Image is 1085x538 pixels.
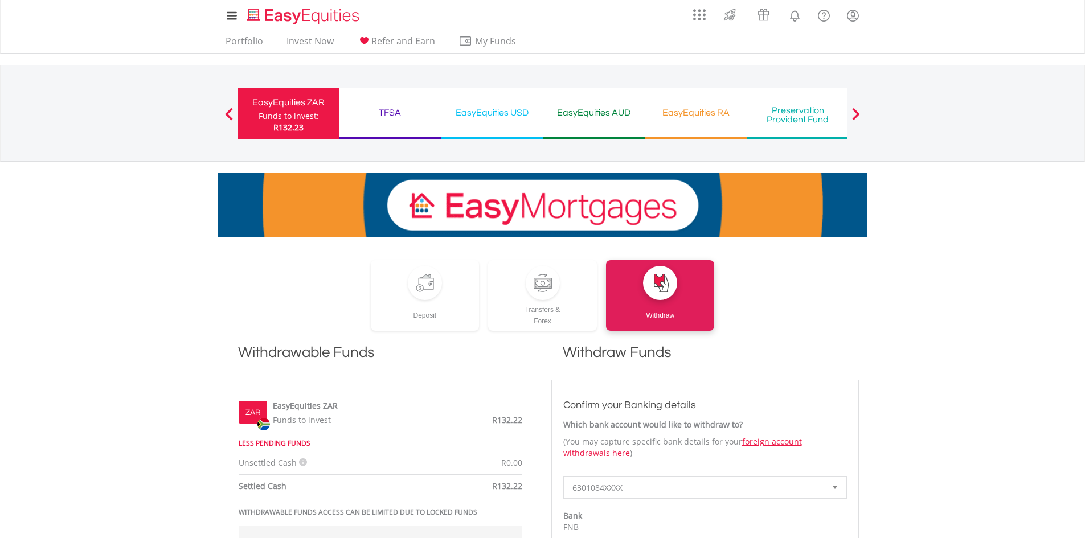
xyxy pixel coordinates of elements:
button: Previous [218,113,240,125]
div: TFSA [346,105,434,121]
label: ZAR [245,407,260,418]
a: FAQ's and Support [809,3,838,26]
h3: Confirm your Banking details [563,397,847,413]
a: My Profile [838,3,867,28]
a: Vouchers [747,3,780,24]
img: grid-menu-icon.svg [693,9,706,21]
span: Funds to invest [273,414,331,425]
span: My Funds [458,34,533,48]
a: Notifications [780,3,809,26]
a: Deposit [371,260,480,331]
span: Refer and Earn [371,35,435,47]
a: Transfers &Forex [488,260,597,331]
img: EasyMortage Promotion Banner [218,173,867,237]
div: EasyEquities AUD [550,105,638,121]
a: AppsGrid [686,3,713,21]
strong: Settled Cash [239,480,286,491]
a: Withdraw [606,260,715,331]
h1: Withdraw Funds [551,342,859,374]
h1: Withdrawable Funds [227,342,534,374]
a: foreign account withdrawals here [563,436,802,458]
strong: WITHDRAWABLE FUNDS ACCESS CAN BE LIMITED DUE TO LOCKED FUNDS [239,507,477,517]
div: Withdraw [606,300,715,321]
div: Transfers & Forex [488,300,597,327]
div: EasyEquities ZAR [245,95,333,110]
strong: Which bank account would like to withdraw to? [563,419,743,430]
a: Refer and Earn [353,35,440,53]
span: R132.22 [492,480,522,491]
a: Portfolio [221,35,268,53]
span: R0.00 [501,457,522,468]
strong: Bank [563,510,582,521]
span: FNB [563,521,579,532]
a: Home page [243,3,364,26]
strong: LESS PENDING FUNDS [239,438,310,448]
img: zar.png [257,418,270,430]
div: Deposit [371,300,480,321]
div: EasyEquities USD [448,105,536,121]
img: EasyEquities_Logo.png [245,7,364,26]
a: Invest Now [282,35,338,53]
div: EasyEquities RA [652,105,740,121]
img: thrive-v2.svg [720,6,739,24]
button: Next [845,113,867,125]
div: Funds to invest: [259,110,319,122]
p: (You may capture specific bank details for your ) [563,436,847,459]
div: Preservation Provident Fund [754,106,842,124]
span: 6301084XXXX [572,477,821,499]
span: R132.23 [273,122,304,133]
span: R132.22 [492,414,522,425]
span: Unsettled Cash [239,457,297,468]
label: EasyEquities ZAR [273,400,338,412]
img: vouchers-v2.svg [754,6,773,24]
